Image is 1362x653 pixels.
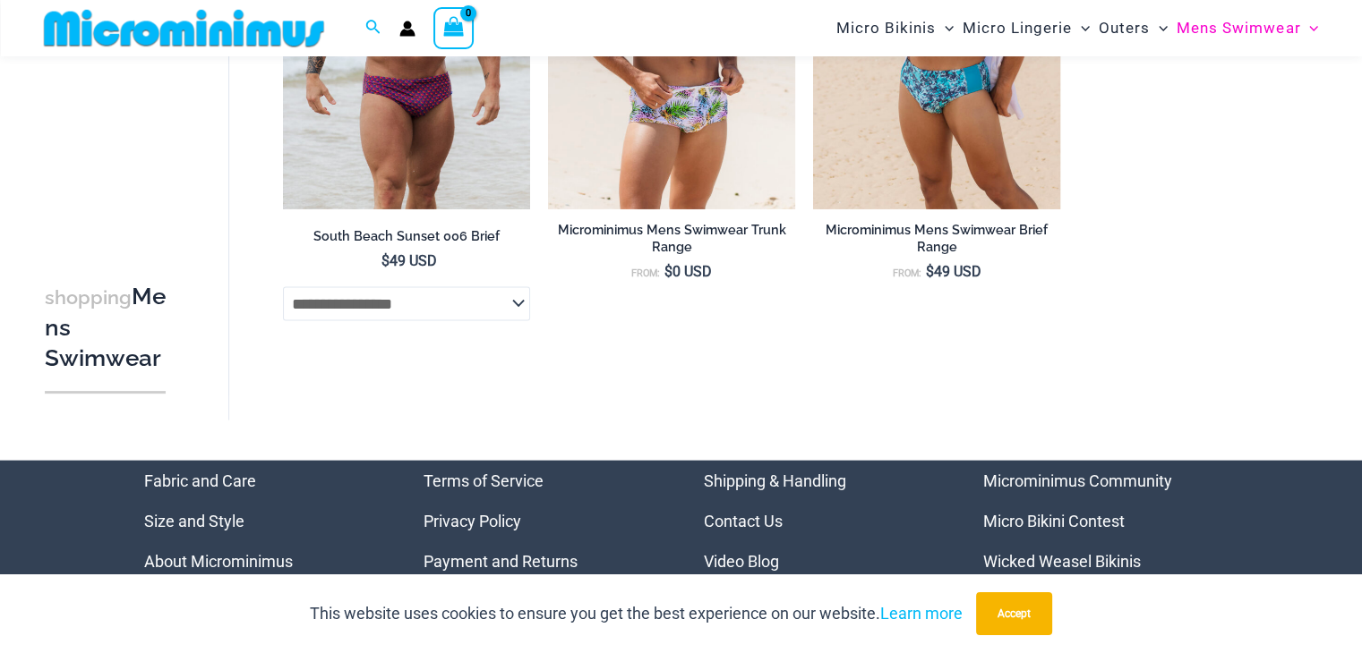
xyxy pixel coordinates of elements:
a: Microminimus Mens Swimwear Trunk Range [548,222,795,262]
span: $ [926,263,934,280]
span: Mens Swimwear [1177,5,1300,51]
aside: Footer Widget 1 [144,461,380,581]
span: Outers [1099,5,1150,51]
bdi: 49 USD [381,252,437,269]
span: $ [381,252,390,269]
nav: Menu [704,461,939,581]
bdi: 0 USD [664,263,712,280]
a: Learn more [880,604,963,623]
h3: Mens Swimwear [45,282,166,373]
span: shopping [45,286,132,309]
a: Account icon link [399,21,415,37]
a: Terms of Service [424,471,544,490]
span: Menu Toggle [1300,5,1318,51]
span: Menu Toggle [1072,5,1090,51]
a: Video Blog [704,552,779,571]
span: Menu Toggle [936,5,954,51]
nav: Menu [144,461,380,581]
aside: Footer Widget 3 [704,461,939,581]
nav: Site Navigation [829,3,1326,54]
a: View Shopping Cart, empty [433,7,475,48]
a: Search icon link [365,17,381,39]
aside: Footer Widget 2 [424,461,659,581]
a: Microminimus Mens Swimwear Brief Range [813,222,1060,262]
a: Shipping & Handling [704,471,846,490]
nav: Menu [424,461,659,581]
a: Payment and Returns [424,552,578,571]
h2: South Beach Sunset 006 Brief [283,228,530,245]
a: OutersMenu ToggleMenu Toggle [1094,5,1172,51]
a: Size and Style [144,512,244,530]
img: MM SHOP LOGO FLAT [37,8,331,48]
span: $ [664,263,672,280]
nav: Menu [983,461,1219,581]
span: Micro Bikinis [836,5,936,51]
a: Micro Bikini Contest [983,512,1125,530]
a: South Beach Sunset 006 Brief [283,228,530,251]
a: Contact Us [704,512,783,530]
a: Microminimus Community [983,471,1172,490]
a: Micro BikinisMenu ToggleMenu Toggle [832,5,958,51]
p: This website uses cookies to ensure you get the best experience on our website. [310,600,963,627]
h2: Microminimus Mens Swimwear Brief Range [813,222,1060,255]
aside: Footer Widget 4 [983,461,1219,581]
span: From: [893,267,921,279]
button: Accept [976,592,1052,635]
h2: Microminimus Mens Swimwear Trunk Range [548,222,795,255]
a: Mens SwimwearMenu ToggleMenu Toggle [1172,5,1323,51]
a: Wicked Weasel Bikinis [983,552,1141,571]
a: Privacy Policy [424,512,521,530]
span: Menu Toggle [1150,5,1168,51]
a: Fabric and Care [144,471,256,490]
span: Micro Lingerie [963,5,1072,51]
a: Micro LingerieMenu ToggleMenu Toggle [958,5,1094,51]
a: About Microminimus [144,552,293,571]
bdi: 49 USD [926,263,981,280]
span: From: [631,267,660,279]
